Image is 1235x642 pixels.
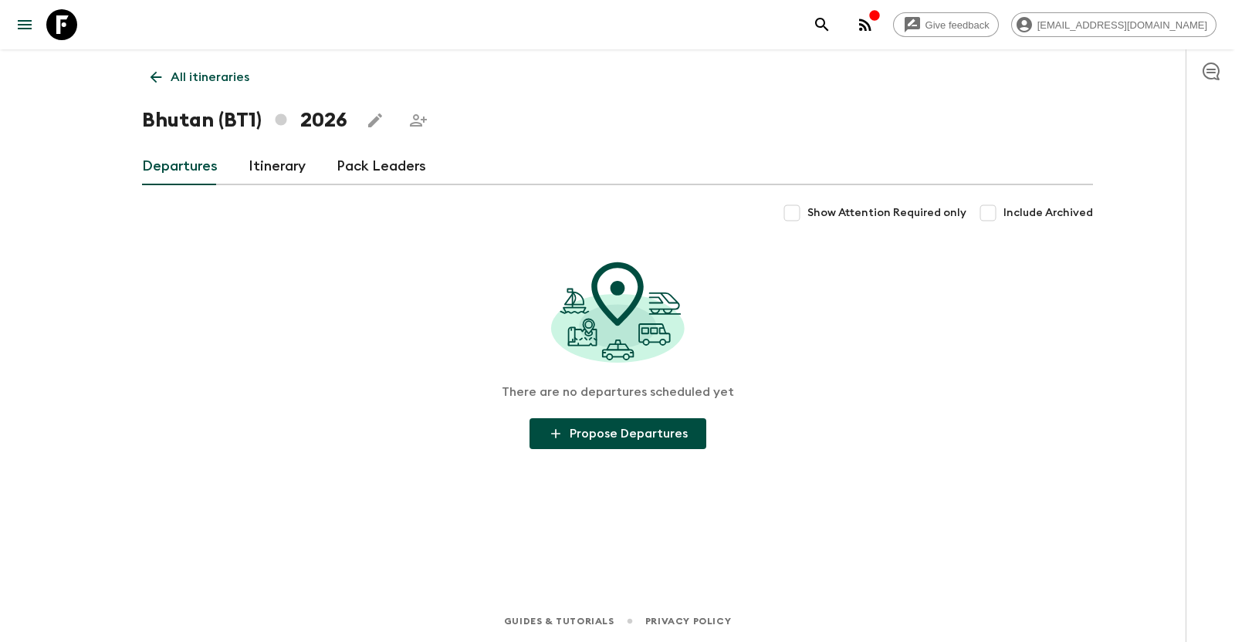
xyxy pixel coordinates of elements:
[171,68,249,86] p: All itineraries
[893,12,999,37] a: Give feedback
[807,9,837,40] button: search adventures
[9,9,40,40] button: menu
[1003,205,1093,221] span: Include Archived
[142,148,218,185] a: Departures
[360,105,391,136] button: Edit this itinerary
[1029,19,1216,31] span: [EMAIL_ADDRESS][DOMAIN_NAME]
[504,613,614,630] a: Guides & Tutorials
[337,148,426,185] a: Pack Leaders
[645,613,731,630] a: Privacy Policy
[249,148,306,185] a: Itinerary
[142,105,347,136] h1: Bhutan (BT1) 2026
[1011,12,1216,37] div: [EMAIL_ADDRESS][DOMAIN_NAME]
[502,384,734,400] p: There are no departures scheduled yet
[530,418,706,449] button: Propose Departures
[403,105,434,136] span: Share this itinerary
[917,19,998,31] span: Give feedback
[807,205,966,221] span: Show Attention Required only
[142,62,258,93] a: All itineraries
